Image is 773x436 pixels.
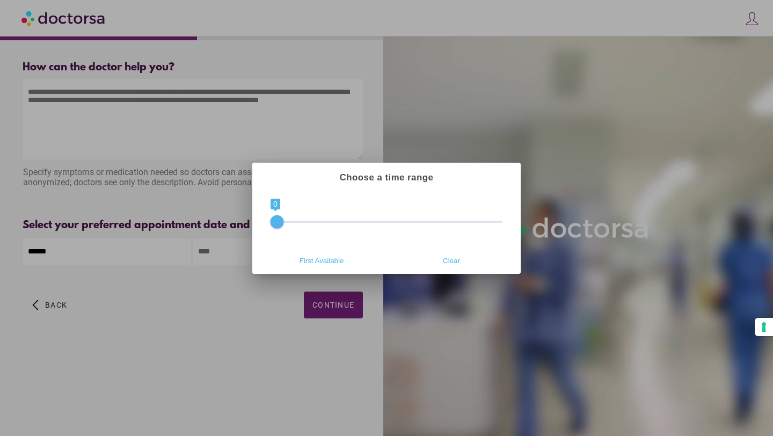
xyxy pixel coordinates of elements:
span: 0 [271,199,280,209]
span: Clear [390,253,513,269]
strong: Choose a time range [340,172,434,183]
button: First Available [257,252,386,270]
button: Your consent preferences for tracking technologies [755,318,773,336]
span: First Available [260,253,383,269]
button: Clear [386,252,516,270]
